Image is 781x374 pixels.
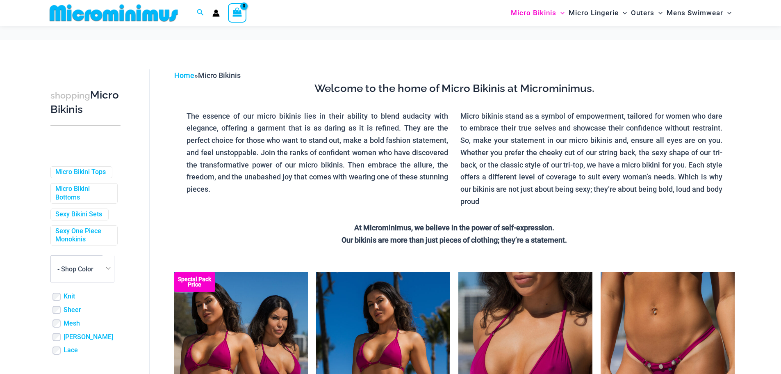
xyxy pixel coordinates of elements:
[197,8,204,18] a: Search icon link
[342,236,567,244] strong: Our bikinis are more than just pieces of clothing; they’re a statement.
[57,265,93,273] span: - Shop Color
[619,2,627,23] span: Menu Toggle
[55,210,102,219] a: Sexy Bikini Sets
[64,333,113,342] a: [PERSON_NAME]
[556,2,565,23] span: Menu Toggle
[64,319,80,328] a: Mesh
[511,2,556,23] span: Micro Bikinis
[198,71,241,80] span: Micro Bikinis
[569,2,619,23] span: Micro Lingerie
[55,185,111,202] a: Micro Bikini Bottoms
[212,9,220,17] a: Account icon link
[631,2,654,23] span: Outers
[508,1,735,25] nav: Site Navigation
[567,2,629,23] a: Micro LingerieMenu ToggleMenu Toggle
[665,2,733,23] a: Mens SwimwearMenu ToggleMenu Toggle
[51,256,114,282] span: - Shop Color
[180,82,729,96] h3: Welcome to the home of Micro Bikinis at Microminimus.
[55,227,111,244] a: Sexy One Piece Monokinis
[187,110,449,195] p: The essence of our micro bikinis lies in their ability to blend audacity with elegance, offering ...
[64,306,81,314] a: Sheer
[509,2,567,23] a: Micro BikinisMenu ToggleMenu Toggle
[64,292,75,301] a: Knit
[174,71,194,80] a: Home
[50,90,90,101] span: shopping
[50,88,121,117] h3: Micro Bikinis
[55,168,106,177] a: Micro Bikini Tops
[654,2,663,23] span: Menu Toggle
[174,277,215,287] b: Special Pack Price
[354,223,554,232] strong: At Microminimus, we believe in the power of self-expression.
[460,110,722,208] p: Micro bikinis stand as a symbol of empowerment, tailored for women who dare to embrace their true...
[723,2,731,23] span: Menu Toggle
[50,255,114,282] span: - Shop Color
[174,71,241,80] span: »
[629,2,665,23] a: OutersMenu ToggleMenu Toggle
[64,346,78,355] a: Lace
[46,4,181,22] img: MM SHOP LOGO FLAT
[667,2,723,23] span: Mens Swimwear
[228,3,247,22] a: View Shopping Cart, empty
